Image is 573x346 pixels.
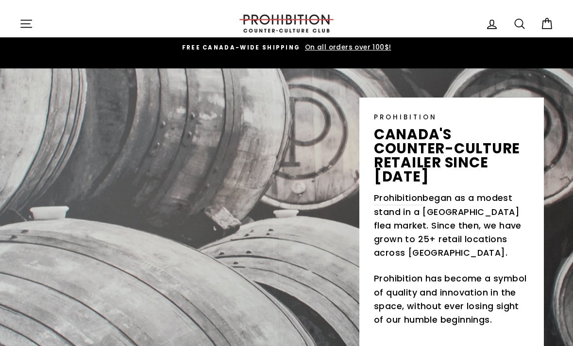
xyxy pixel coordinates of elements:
p: PROHIBITION [374,112,529,122]
span: On all orders over 100$! [303,43,391,52]
p: Prohibition has become a symbol of quality and innovation in the space, without ever losing sight... [374,272,529,327]
p: began as a modest stand in a [GEOGRAPHIC_DATA] flea market. Since then, we have grown to 25+ reta... [374,191,529,260]
span: FREE CANADA-WIDE SHIPPING [182,44,301,51]
a: Prohibition [374,191,422,205]
a: FREE CANADA-WIDE SHIPPING On all orders over 100$! [22,42,551,53]
img: PROHIBITION COUNTER-CULTURE CLUB [238,15,335,33]
p: canada's counter-culture retailer since [DATE] [374,127,529,184]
